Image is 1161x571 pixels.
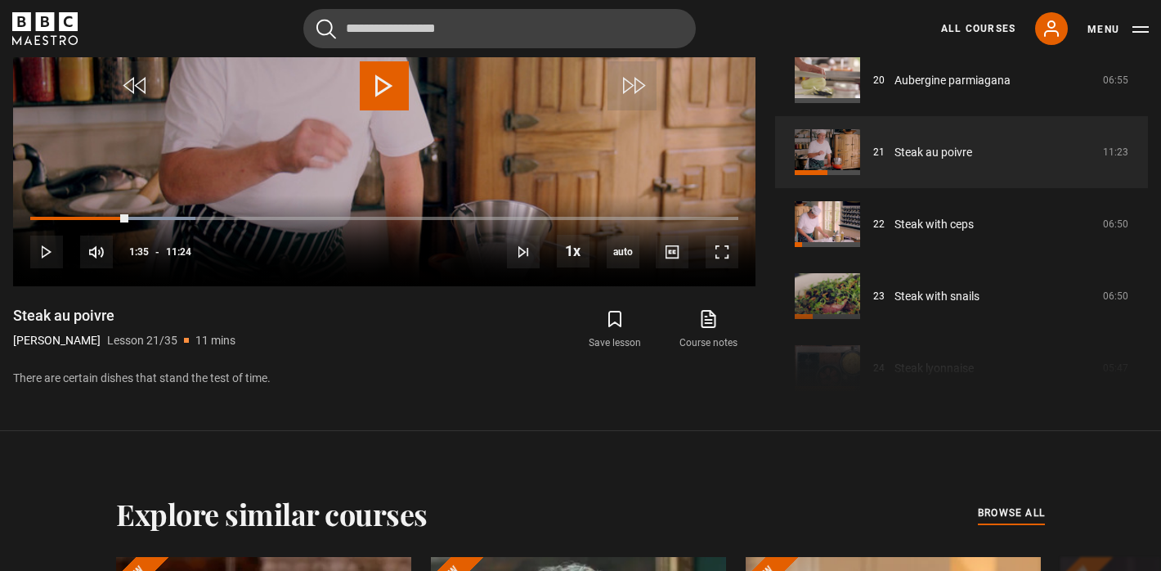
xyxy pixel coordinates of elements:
a: Course notes [662,306,755,353]
p: Lesson 21/35 [107,332,177,349]
p: [PERSON_NAME] [13,332,101,349]
button: Toggle navigation [1087,21,1149,38]
a: Steak au poivre [894,144,972,161]
h2: Explore similar courses [116,497,428,531]
span: browse all [978,505,1045,521]
div: Progress Bar [30,217,738,220]
button: Save lesson [568,306,661,353]
a: Steak with ceps [894,216,974,233]
button: Next Lesson [507,236,540,268]
span: 11:24 [166,237,191,267]
a: All Courses [941,21,1015,36]
input: Search [303,9,696,48]
span: 1:35 [129,237,149,267]
span: - [155,246,159,258]
button: Play [30,236,63,268]
a: browse all [978,505,1045,523]
h1: Steak au poivre [13,306,235,326]
a: Aubergine parmiagana [894,72,1011,89]
button: Mute [80,236,113,268]
button: Playback Rate [557,235,589,268]
div: Current quality: 360p [607,236,639,268]
button: Submit the search query [316,19,336,39]
button: Captions [656,236,688,268]
p: 11 mins [195,332,235,349]
p: There are certain dishes that stand the test of time. [13,370,755,387]
span: auto [607,236,639,268]
a: Steak with snails [894,288,979,305]
button: Fullscreen [706,236,738,268]
svg: BBC Maestro [12,12,78,45]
